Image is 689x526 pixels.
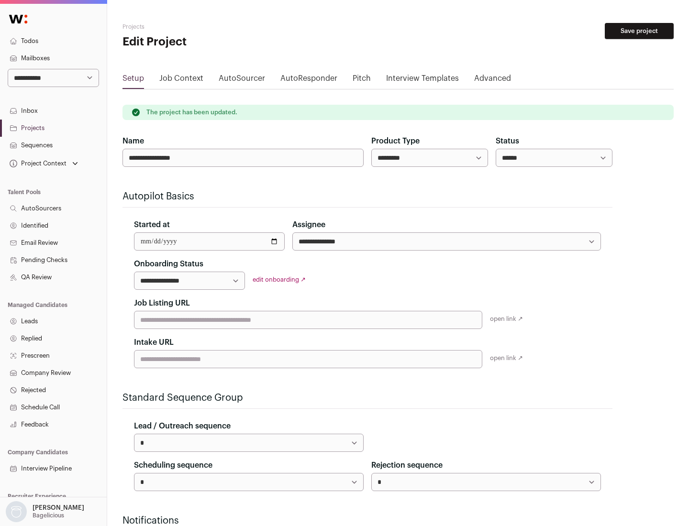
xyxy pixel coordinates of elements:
a: AutoResponder [280,73,337,88]
h2: Autopilot Basics [122,190,612,203]
a: Advanced [474,73,511,88]
p: Bagelicious [33,512,64,519]
label: Intake URL [134,337,174,348]
a: Pitch [353,73,371,88]
h2: Projects [122,23,306,31]
img: nopic.png [6,501,27,522]
button: Save project [605,23,674,39]
label: Status [496,135,519,147]
p: [PERSON_NAME] [33,504,84,512]
a: edit onboarding ↗ [253,276,306,283]
a: Setup [122,73,144,88]
label: Scheduling sequence [134,460,212,471]
label: Assignee [292,219,325,230]
label: Name [122,135,144,147]
img: Wellfound [4,10,33,29]
label: Job Listing URL [134,297,190,309]
label: Started at [134,219,170,230]
label: Onboarding Status [134,258,203,270]
h1: Edit Project [122,34,306,50]
button: Open dropdown [4,501,86,522]
h2: Standard Sequence Group [122,391,612,405]
label: Rejection sequence [371,460,443,471]
p: The project has been updated. [146,109,237,116]
a: Interview Templates [386,73,459,88]
label: Product Type [371,135,420,147]
div: Project Context [8,160,67,167]
a: AutoSourcer [219,73,265,88]
button: Open dropdown [8,157,80,170]
a: Job Context [159,73,203,88]
label: Lead / Outreach sequence [134,420,231,432]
